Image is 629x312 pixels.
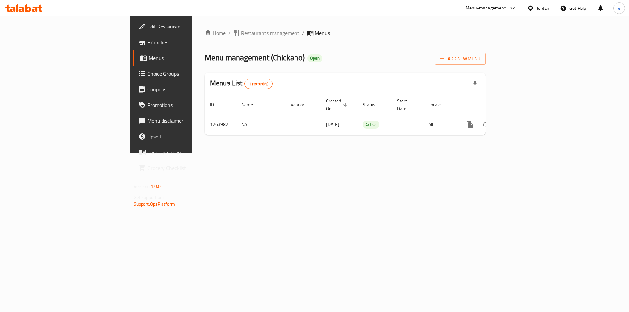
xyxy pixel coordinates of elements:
[233,29,299,37] a: Restaurants management
[134,200,175,208] a: Support.OpsPlatform
[147,23,230,30] span: Edit Restaurant
[147,38,230,46] span: Branches
[147,117,230,125] span: Menu disclaimer
[466,4,506,12] div: Menu-management
[147,101,230,109] span: Promotions
[205,29,486,37] nav: breadcrumb
[307,54,322,62] div: Open
[478,117,494,133] button: Change Status
[363,121,379,129] span: Active
[133,160,236,176] a: Grocery Checklist
[134,193,164,202] span: Get support on:
[440,55,480,63] span: Add New Menu
[467,76,483,92] div: Export file
[149,54,230,62] span: Menus
[429,101,449,109] span: Locale
[462,117,478,133] button: more
[205,95,530,135] table: enhanced table
[245,81,273,87] span: 1 record(s)
[133,97,236,113] a: Promotions
[133,19,236,34] a: Edit Restaurant
[133,129,236,144] a: Upsell
[326,97,350,113] span: Created On
[133,113,236,129] a: Menu disclaimer
[147,164,230,172] span: Grocery Checklist
[147,148,230,156] span: Coverage Report
[133,144,236,160] a: Coverage Report
[241,29,299,37] span: Restaurants management
[210,101,222,109] span: ID
[133,66,236,82] a: Choice Groups
[147,85,230,93] span: Coupons
[147,133,230,140] span: Upsell
[315,29,330,37] span: Menus
[133,82,236,97] a: Coupons
[244,79,273,89] div: Total records count
[236,115,285,135] td: NAT
[210,78,273,89] h2: Menus List
[241,101,261,109] span: Name
[423,115,457,135] td: All
[537,5,549,12] div: Jordan
[363,101,384,109] span: Status
[392,115,423,135] td: -
[151,182,161,191] span: 1.0.0
[326,120,339,129] span: [DATE]
[147,70,230,78] span: Choice Groups
[291,101,313,109] span: Vendor
[133,34,236,50] a: Branches
[307,55,322,61] span: Open
[435,53,486,65] button: Add New Menu
[397,97,415,113] span: Start Date
[134,182,150,191] span: Version:
[133,50,236,66] a: Menus
[618,5,620,12] span: e
[205,50,305,65] span: Menu management ( Chickano )
[457,95,530,115] th: Actions
[302,29,304,37] li: /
